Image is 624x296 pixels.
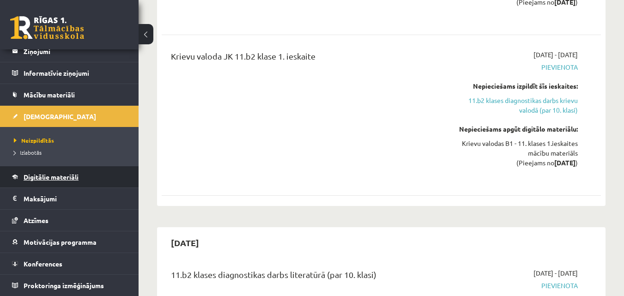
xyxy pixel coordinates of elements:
[24,238,97,246] span: Motivācijas programma
[24,216,48,224] span: Atzīmes
[451,96,578,115] a: 11.b2 klases diagnostikas darbs krievu valodā (par 10. klasi)
[14,148,129,157] a: Izlabotās
[451,62,578,72] span: Pievienota
[24,41,127,62] legend: Ziņojumi
[24,260,62,268] span: Konferences
[12,253,127,274] a: Konferences
[451,81,578,91] div: Nepieciešams izpildīt šīs ieskaites:
[533,268,578,278] span: [DATE] - [DATE]
[554,158,576,167] strong: [DATE]
[12,166,127,187] a: Digitālie materiāli
[14,136,129,145] a: Neizpildītās
[12,231,127,253] a: Motivācijas programma
[171,268,437,285] div: 11.b2 klases diagnostikas darbs literatūrā (par 10. klasi)
[451,281,578,290] span: Pievienota
[12,275,127,296] a: Proktoringa izmēģinājums
[162,232,208,254] h2: [DATE]
[12,62,127,84] a: Informatīvie ziņojumi
[24,188,127,209] legend: Maksājumi
[12,106,127,127] a: [DEMOGRAPHIC_DATA]
[24,173,79,181] span: Digitālie materiāli
[12,41,127,62] a: Ziņojumi
[451,139,578,168] div: Krievu valodas B1 - 11. klases 1.ieskaites mācību materiāls (Pieejams no )
[171,50,437,67] div: Krievu valoda JK 11.b2 klase 1. ieskaite
[12,210,127,231] a: Atzīmes
[24,62,127,84] legend: Informatīvie ziņojumi
[14,149,42,156] span: Izlabotās
[451,124,578,134] div: Nepieciešams apgūt digitālo materiālu:
[24,91,75,99] span: Mācību materiāli
[533,50,578,60] span: [DATE] - [DATE]
[12,188,127,209] a: Maksājumi
[10,16,84,39] a: Rīgas 1. Tālmācības vidusskola
[24,281,104,290] span: Proktoringa izmēģinājums
[14,137,54,144] span: Neizpildītās
[12,84,127,105] a: Mācību materiāli
[24,112,96,121] span: [DEMOGRAPHIC_DATA]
